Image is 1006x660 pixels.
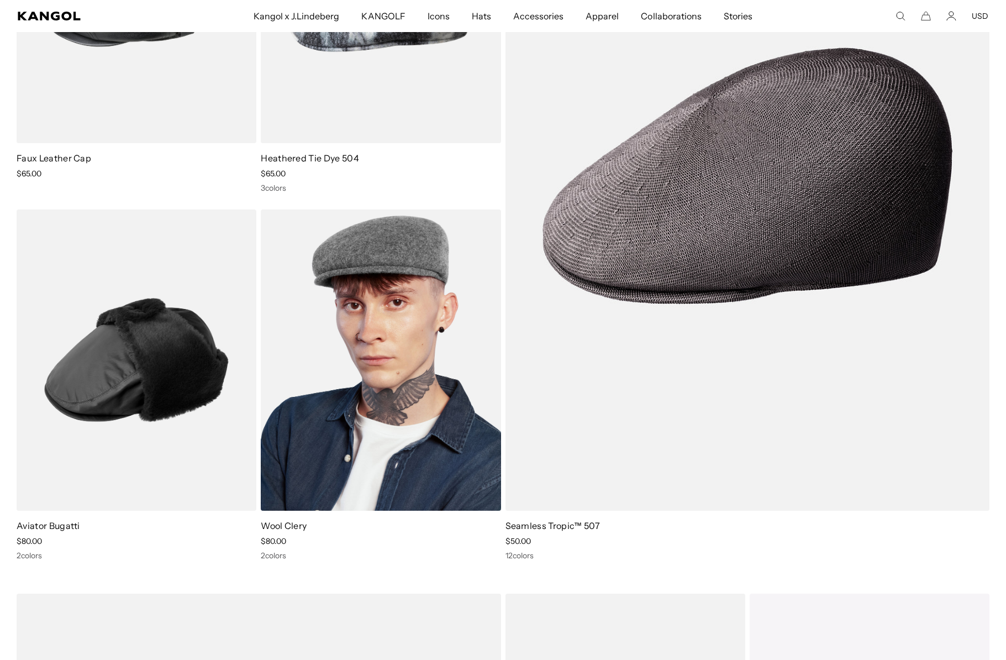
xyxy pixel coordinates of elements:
[505,536,531,546] span: $50.00
[17,536,42,546] span: $80.00
[921,11,931,21] button: Cart
[505,551,990,561] div: 12 colors
[261,551,501,561] div: 2 colors
[261,536,286,546] span: $80.00
[896,11,905,21] summary: Search here
[946,11,956,21] a: Account
[17,551,256,561] div: 2 colors
[505,520,600,531] a: Seamless Tropic™ 507
[972,11,988,21] button: USD
[261,153,359,164] a: Heathered Tie Dye 504
[261,209,501,511] img: Wool Clery
[17,520,80,531] a: Aviator Bugatti
[261,183,501,193] div: 3 colors
[17,153,91,164] a: Faux Leather Cap
[261,520,307,531] a: Wool Clery
[18,12,167,20] a: Kangol
[17,169,41,179] span: $65.00
[17,209,256,511] img: Aviator Bugatti
[261,169,286,179] span: $65.00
